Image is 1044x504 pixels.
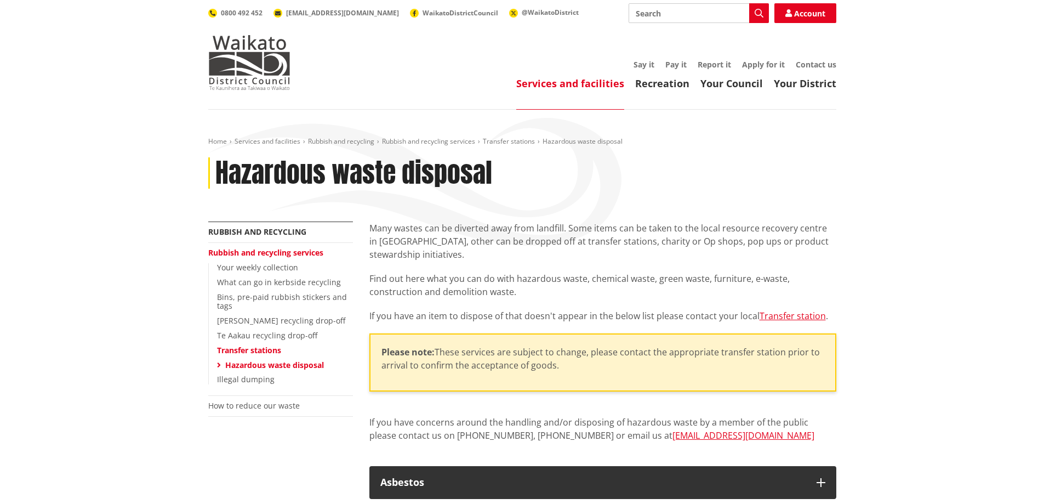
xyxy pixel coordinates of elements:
a: Home [208,137,227,146]
a: Your Council [700,77,763,90]
button: Asbestos [369,466,836,499]
h1: Hazardous waste disposal [215,157,492,189]
span: [EMAIL_ADDRESS][DOMAIN_NAME] [286,8,399,18]
a: Transfer station [760,310,826,322]
a: How to reduce our waste [208,400,300,411]
nav: breadcrumb [208,137,836,146]
a: WaikatoDistrictCouncil [410,8,498,18]
a: @WaikatoDistrict [509,8,579,17]
p: If you have an item to dispose of that doesn't appear in the below list please contact your local . [369,309,836,322]
a: Transfer stations [217,345,281,355]
a: Rubbish and recycling services [382,137,475,146]
a: Apply for it [742,59,785,70]
img: Waikato District Council - Te Kaunihera aa Takiwaa o Waikato [208,35,290,90]
p: Many wastes can be diverted away from landfill. Some items can be taken to the local resource rec... [369,222,836,261]
a: Services and facilities [516,77,624,90]
a: Rubbish and recycling [308,137,374,146]
a: Hazardous waste disposal [225,360,324,370]
span: These services are subject to change, please contact the appropriate transfer station prior to ar... [381,346,820,371]
a: Transfer stations [483,137,535,146]
div: Asbestos [380,477,806,488]
a: Rubbish and recycling services [208,247,323,258]
a: Recreation [635,77,689,90]
a: [EMAIL_ADDRESS][DOMAIN_NAME] [273,8,399,18]
a: Say it [634,59,654,70]
a: Your District [774,77,836,90]
a: [PERSON_NAME] recycling drop-off [217,315,345,326]
a: Account [774,3,836,23]
a: Rubbish and recycling [208,226,306,237]
span: Hazardous waste disposal [543,137,623,146]
a: Pay it [665,59,687,70]
input: Search input [629,3,769,23]
p: Find out here what you can do with hazardous waste, chemical waste, green waste, furniture, e-was... [369,272,836,298]
span: 0800 492 452 [221,8,263,18]
a: Bins, pre-paid rubbish stickers and tags [217,292,347,312]
a: Report it [698,59,731,70]
a: Te Aakau recycling drop-off [217,330,317,341]
p: If you have concerns around the handling and/or disposing of hazardous waste by a member of the p... [369,416,836,455]
strong: Please note: [381,346,435,358]
a: Your weekly collection [217,262,298,273]
a: Illegal dumping [217,374,275,384]
p: ​ [381,346,824,372]
a: [EMAIL_ADDRESS][DOMAIN_NAME] [672,429,814,441]
a: Services and facilities [235,137,300,146]
span: @WaikatoDistrict [522,8,579,17]
a: What can go in kerbside recycling [217,277,341,287]
a: 0800 492 452 [208,8,263,18]
span: WaikatoDistrictCouncil [423,8,498,18]
a: Contact us [796,59,836,70]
